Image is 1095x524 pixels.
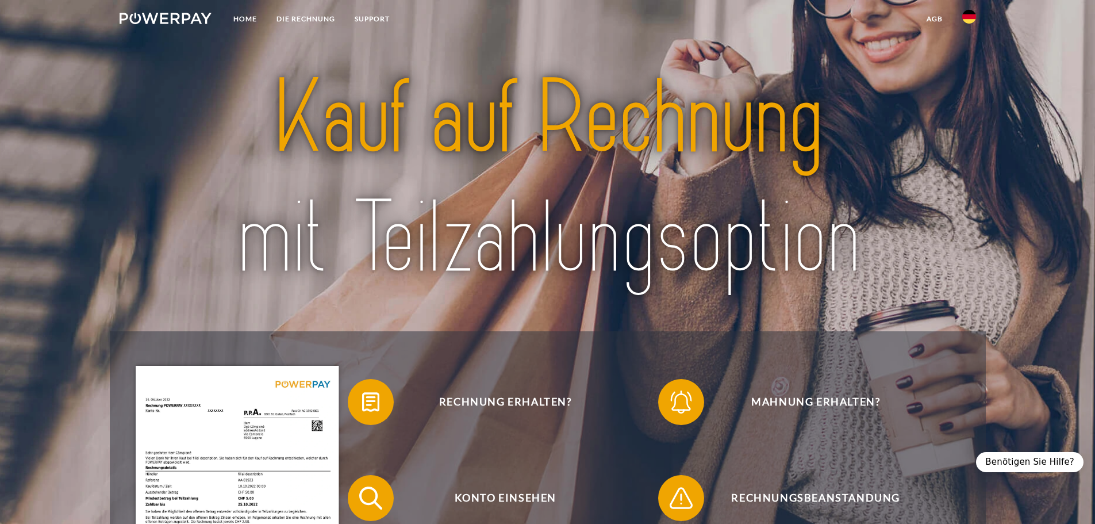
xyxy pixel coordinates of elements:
a: Home [224,9,267,29]
span: Konto einsehen [364,475,646,521]
span: Rechnung erhalten? [364,379,646,425]
span: Mahnung erhalten? [675,379,956,425]
img: qb_search.svg [356,484,385,512]
a: agb [917,9,952,29]
div: Benötigen Sie Hilfe? [976,452,1084,472]
a: SUPPORT [345,9,399,29]
img: qb_bell.svg [667,388,696,416]
img: qb_bill.svg [356,388,385,416]
button: Konto einsehen [348,475,647,521]
img: de [962,10,976,24]
img: qb_warning.svg [667,484,696,512]
button: Rechnungsbeanstandung [658,475,957,521]
img: logo-powerpay-white.svg [120,13,212,24]
button: Mahnung erhalten? [658,379,957,425]
button: Rechnung erhalten? [348,379,647,425]
a: DIE RECHNUNG [267,9,345,29]
img: title-powerpay_de.svg [162,52,933,304]
span: Rechnungsbeanstandung [675,475,956,521]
